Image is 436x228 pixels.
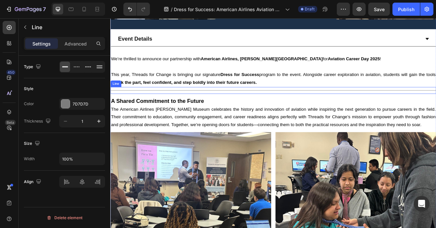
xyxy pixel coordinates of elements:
[1,107,392,131] span: The American Airlines [PERSON_NAME] Museum celebrates the history and innovation of aviation whil...
[24,213,105,223] button: Delete element
[24,86,33,92] div: Style
[24,139,41,148] div: Size
[32,23,102,31] p: Line
[3,3,49,16] button: 7
[398,6,414,13] div: Publish
[133,65,179,70] strong: Dress for Success
[1,96,113,103] strong: A Shared Commitment to the Future
[32,40,51,47] p: Settings
[171,6,173,13] span: /
[109,46,256,52] strong: American Airlines, [PERSON_NAME][GEOGRAPHIC_DATA]
[123,3,150,16] div: Undo/Redo
[5,74,176,80] strong: look the part, feel confident, and step boldly into their future careers.
[24,101,34,107] div: Color
[46,214,82,222] div: Delete element
[24,156,35,162] div: Width
[1,65,392,80] span: This year, Threads for Change is bringing our signature program to the event. Alongside career ex...
[1,46,326,52] span: We’re thrilled to announce our partnership with for !
[1,76,12,82] div: Line
[43,5,46,13] p: 7
[24,178,43,186] div: Align
[174,6,282,13] span: Dress for Success: American Airlines Aviation Career Day 2025
[73,101,103,107] div: 7D7D7D
[368,3,390,16] button: Save
[392,3,420,16] button: Publish
[60,153,105,165] input: Auto
[414,196,429,212] div: Open Intercom Messenger
[5,120,16,125] div: Beta
[64,40,87,47] p: Advanced
[6,70,16,75] div: 450
[305,6,315,12] span: Draft
[24,63,42,71] div: Type
[110,18,436,228] iframe: Design area
[262,46,325,52] strong: Aviation Career Day 2025
[24,117,52,126] div: Thickness
[374,7,385,12] span: Save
